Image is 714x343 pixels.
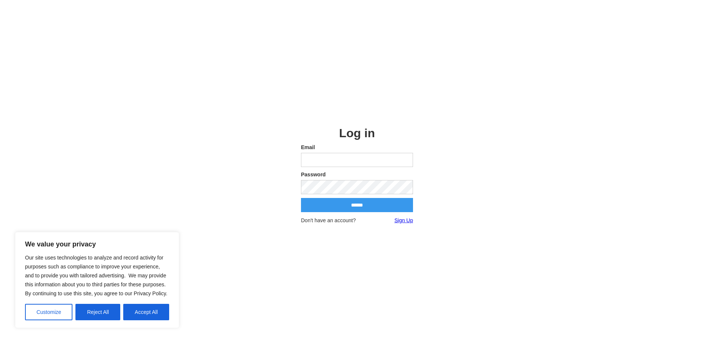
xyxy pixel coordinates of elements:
[123,304,169,320] button: Accept All
[75,304,120,320] button: Reject All
[301,126,413,140] h2: Log in
[25,304,72,320] button: Customize
[301,171,413,178] label: Password
[301,217,356,224] span: Don't have an account?
[394,217,413,224] a: Sign Up
[301,144,413,151] label: Email
[25,240,169,249] p: We value your privacy
[25,255,167,296] span: Our site uses technologies to analyze and record activity for purposes such as compliance to impr...
[15,232,179,328] div: We value your privacy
